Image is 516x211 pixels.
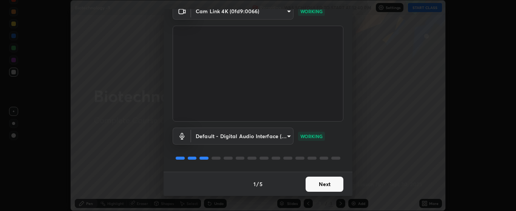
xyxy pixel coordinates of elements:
h4: / [256,180,259,188]
div: Cam Link 4K (0fd9:0066) [191,3,294,20]
div: Cam Link 4K (0fd9:0066) [191,128,294,145]
p: WORKING [300,8,323,15]
button: Next [306,177,343,192]
h4: 1 [253,180,256,188]
h4: 5 [260,180,263,188]
p: WORKING [300,133,323,140]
